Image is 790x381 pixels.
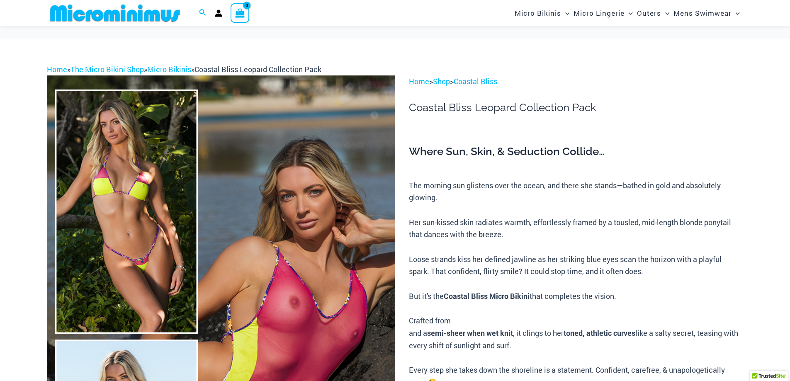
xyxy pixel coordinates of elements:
[571,2,635,24] a: Micro LingerieMenu ToggleMenu Toggle
[47,4,183,22] img: MM SHOP LOGO FLAT
[515,2,561,24] span: Micro Bikinis
[673,2,732,24] span: Mens Swimwear
[409,76,429,86] a: Home
[147,64,191,74] a: Micro Bikinis
[564,328,635,338] b: toned, athletic curves
[215,10,222,17] a: Account icon link
[409,75,743,88] p: > >
[511,1,744,25] nav: Site Navigation
[433,76,450,86] a: Shop
[199,8,207,19] a: Search icon link
[427,328,513,338] b: semi-sheer when wet knit
[561,2,569,24] span: Menu Toggle
[635,2,671,24] a: OutersMenu ToggleMenu Toggle
[70,64,144,74] a: The Micro Bikini Shop
[231,3,250,22] a: View Shopping Cart, empty
[47,64,67,74] a: Home
[661,2,669,24] span: Menu Toggle
[409,145,743,159] h3: Where Sun, Skin, & Seduction Collide…
[194,64,321,74] span: Coastal Bliss Leopard Collection Pack
[454,76,497,86] a: Coastal Bliss
[444,291,530,301] b: Coastal Bliss Micro Bikini
[513,2,571,24] a: Micro BikinisMenu ToggleMenu Toggle
[574,2,625,24] span: Micro Lingerie
[409,101,743,114] h1: Coastal Bliss Leopard Collection Pack
[671,2,742,24] a: Mens SwimwearMenu ToggleMenu Toggle
[732,2,740,24] span: Menu Toggle
[47,64,321,74] span: » » »
[637,2,661,24] span: Outers
[625,2,633,24] span: Menu Toggle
